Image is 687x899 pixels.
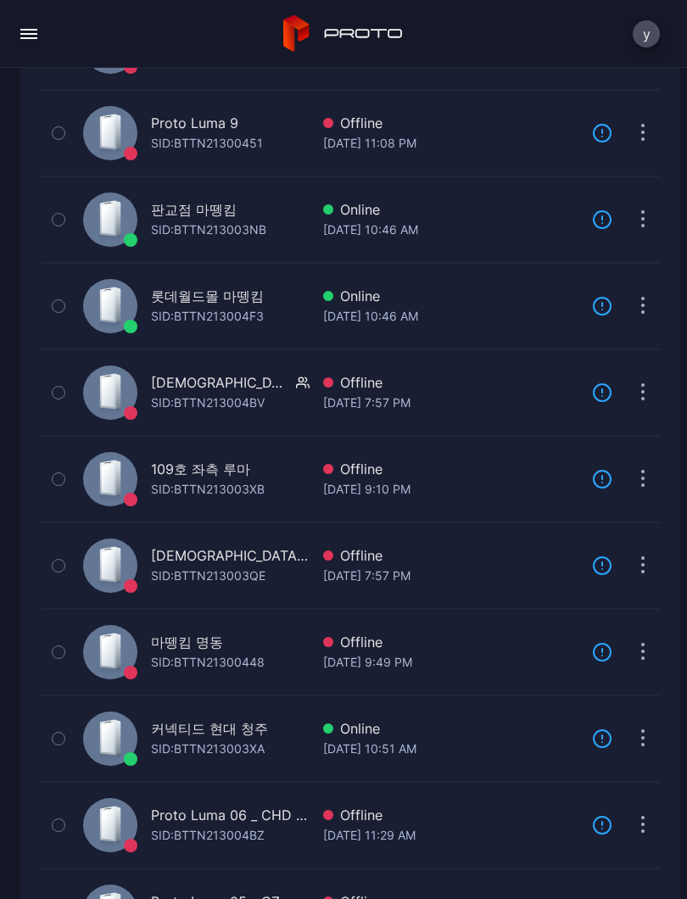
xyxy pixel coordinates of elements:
div: 롯데월드몰 마뗑킴 [151,286,264,306]
div: Online [323,286,578,306]
div: Proto Luma 9 [151,113,238,133]
div: 109호 좌측 루마 [151,459,250,479]
div: [DATE] 9:10 PM [323,479,578,500]
div: SID: BTTN213003XB [151,479,265,500]
div: Online [323,199,578,220]
div: Offline [323,372,578,393]
div: SID: BTTN213003QE [151,566,265,586]
div: SID: BTTN21300448 [151,652,265,673]
div: [DEMOGRAPHIC_DATA] 마뗑킴 1번장비 [151,372,289,393]
div: 마뗑킴 명동 [151,632,223,652]
div: [DATE] 9:49 PM [323,652,578,673]
div: [DATE] 10:51 AM [323,739,578,759]
div: Offline [323,632,578,652]
div: SID: BTTN21300451 [151,133,263,154]
div: Offline [323,113,578,133]
div: [DATE] 7:57 PM [323,566,578,586]
div: SID: BTTN213004BV [151,393,265,413]
div: Offline [323,459,578,479]
div: [DATE] 11:08 PM [323,133,578,154]
div: [DATE] 7:57 PM [323,393,578,413]
div: [DATE] 10:46 AM [323,220,578,240]
div: SID: BTTN213004F3 [151,306,264,327]
div: Proto Luma 06 _ CHD con [151,805,310,825]
div: Offline [323,805,578,825]
div: Offline [323,545,578,566]
div: 판교점 마뗑킴 [151,199,237,220]
button: y [633,20,660,47]
div: [DATE] 11:29 AM [323,825,578,846]
div: SID: BTTN213003XA [151,739,265,759]
div: [DEMOGRAPHIC_DATA] 마뗑킴 2번장비 [151,545,310,566]
div: Online [323,718,578,739]
div: [DATE] 10:46 AM [323,306,578,327]
div: 커넥티드 현대 청주 [151,718,268,739]
div: SID: BTTN213003NB [151,220,266,240]
div: SID: BTTN213004BZ [151,825,265,846]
